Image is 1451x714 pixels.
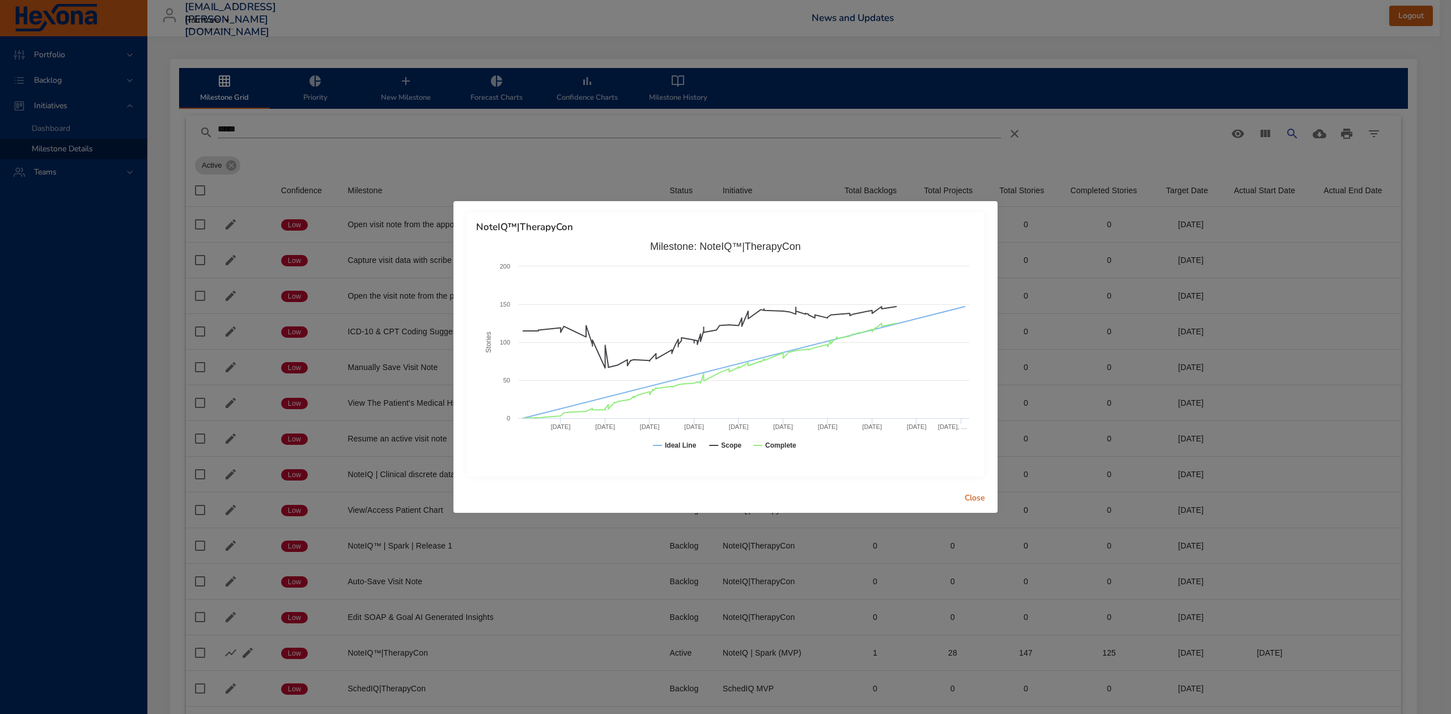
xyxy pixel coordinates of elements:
[773,423,793,430] text: [DATE]
[485,331,493,352] text: Stories
[957,488,993,509] button: Close
[765,441,796,449] text: Complete
[862,423,882,430] text: [DATE]
[595,423,615,430] text: [DATE]
[907,423,927,430] text: [DATE]
[500,301,510,308] text: 150
[938,423,968,430] text: [DATE], …
[551,423,571,430] text: [DATE]
[503,377,510,384] text: 50
[507,415,510,422] text: 0
[476,222,975,233] h6: NoteIQ™|TherapyCon
[665,441,697,449] text: Ideal Line
[729,423,749,430] text: [DATE]
[650,241,801,252] text: Milestone: NoteIQ™|TherapyCon
[721,441,741,449] text: Scope
[500,339,510,346] text: 100
[818,423,838,430] text: [DATE]
[640,423,660,430] text: [DATE]
[500,263,510,270] text: 200
[961,491,988,505] span: Close
[684,423,704,430] text: [DATE]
